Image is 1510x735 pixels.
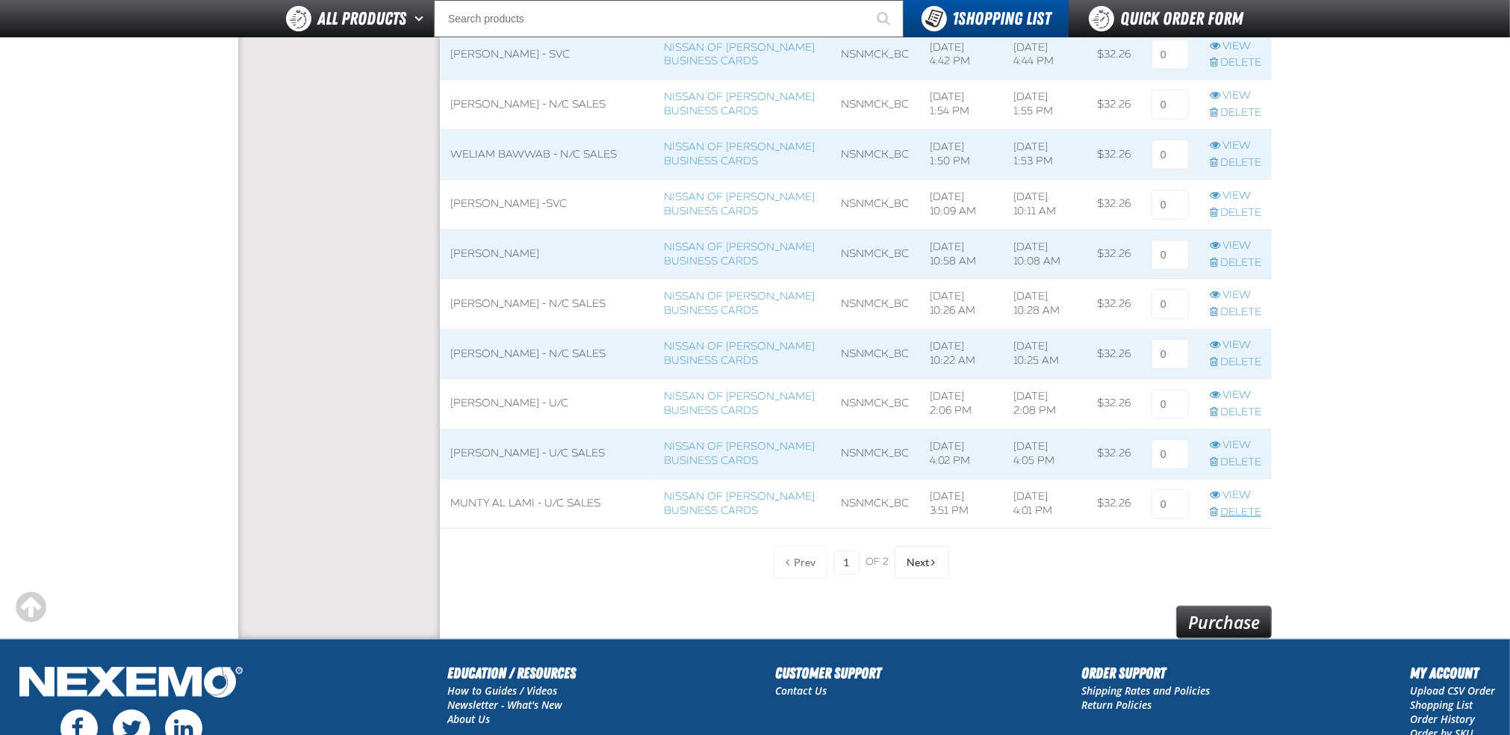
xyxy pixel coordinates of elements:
[831,229,920,279] td: NSNMCK_BC
[1152,439,1189,469] input: 0
[1210,338,1261,353] a: View row action
[447,712,490,726] a: About Us
[1003,30,1087,80] td: [DATE] 4:44 PM
[952,8,1051,29] span: Shopping List
[920,130,1003,180] td: [DATE] 1:50 PM
[1210,388,1261,403] a: View row action
[317,5,406,32] span: All Products
[1210,206,1261,220] a: Delete row action
[664,41,815,68] a: Nissan of [PERSON_NAME] Business Cards
[1152,140,1189,170] input: 0
[920,30,1003,80] td: [DATE] 4:42 PM
[1210,139,1261,153] a: View row action
[447,662,576,684] h2: Education / Resources
[1210,106,1261,120] a: Delete row action
[664,340,815,367] a: Nissan of [PERSON_NAME] Business Cards
[1410,683,1495,698] a: Upload CSV Order
[1210,438,1261,453] a: View row action
[1087,80,1141,130] td: $32.26
[447,698,562,712] a: Newsletter - What's New
[664,140,815,167] a: Nissan of [PERSON_NAME] Business Cards
[920,429,1003,479] td: [DATE] 4:02 PM
[1003,229,1087,279] td: [DATE] 10:08 AM
[1087,479,1141,529] td: $32.26
[664,90,815,117] a: Nissan of [PERSON_NAME] Business Cards
[1210,256,1261,270] a: Delete row action
[1152,90,1189,120] input: 0
[1087,279,1141,329] td: $32.26
[1087,379,1141,429] td: $32.26
[1003,479,1087,529] td: [DATE] 4:01 PM
[920,329,1003,379] td: [DATE] 10:22 AM
[1003,130,1087,180] td: [DATE] 1:53 PM
[15,591,48,624] div: Scroll to the top
[1152,289,1189,319] input: 0
[1210,40,1261,54] a: View row action
[833,551,860,574] input: Current page number
[776,662,882,684] h2: Customer Support
[831,329,920,379] td: NSNMCK_BC
[1210,156,1261,170] a: Delete row action
[1081,698,1152,712] a: Return Policies
[664,440,815,467] a: Nissan of [PERSON_NAME] Business Cards
[1152,240,1189,270] input: 0
[15,662,247,706] img: Nexemo Logo
[1410,662,1495,684] h2: My Account
[920,80,1003,130] td: [DATE] 1:54 PM
[831,479,920,529] td: NSNMCK_BC
[440,30,653,80] td: [PERSON_NAME] - SVC
[664,290,815,317] a: Nissan of [PERSON_NAME] Business Cards
[1003,279,1087,329] td: [DATE] 10:28 AM
[1087,429,1141,479] td: $32.26
[831,379,920,429] td: NSNMCK_BC
[1210,406,1261,420] a: Delete row action
[1087,329,1141,379] td: $32.26
[664,490,815,517] a: Nissan of [PERSON_NAME] Business Cards
[831,30,920,80] td: NSNMCK_BC
[1152,389,1189,419] input: 0
[831,279,920,329] td: NSNMCK_BC
[447,683,557,698] a: How to Guides / Videos
[776,683,827,698] a: Contact Us
[440,429,653,479] td: [PERSON_NAME] - U/C Sales
[920,179,1003,229] td: [DATE] 10:09 AM
[440,229,653,279] td: [PERSON_NAME]
[1087,30,1141,80] td: $32.26
[440,329,653,379] td: [PERSON_NAME] - N/C Sales
[920,479,1003,529] td: [DATE] 3:51 PM
[1003,179,1087,229] td: [DATE] 10:11 AM
[1210,288,1261,303] a: View row action
[440,80,653,130] td: [PERSON_NAME] - N/C Sales
[1087,179,1141,229] td: $32.26
[1210,356,1261,370] a: Delete row action
[907,556,929,568] span: Next Page
[1152,40,1189,69] input: 0
[1210,489,1261,503] a: View row action
[831,130,920,180] td: NSNMCK_BC
[895,546,949,579] button: Next Page
[1410,712,1475,726] a: Order History
[1152,190,1189,220] input: 0
[866,556,889,569] span: of 2
[1210,506,1261,520] a: Delete row action
[1081,683,1210,698] a: Shipping Rates and Policies
[920,279,1003,329] td: [DATE] 10:26 AM
[831,179,920,229] td: NSNMCK_BC
[440,479,653,529] td: Munty Al Lami - U/C Sales
[1003,329,1087,379] td: [DATE] 10:25 AM
[440,279,653,329] td: [PERSON_NAME] - N/C Sales
[1210,56,1261,70] a: Delete row action
[831,429,920,479] td: NSNMCK_BC
[1210,456,1261,470] a: Delete row action
[1176,606,1272,639] a: Purchase
[1003,379,1087,429] td: [DATE] 2:08 PM
[1087,130,1141,180] td: $32.26
[831,80,920,130] td: NSNMCK_BC
[664,190,815,217] a: Nissan of [PERSON_NAME] Business Cards
[1087,229,1141,279] td: $32.26
[1210,189,1261,203] a: View row action
[1152,489,1189,519] input: 0
[952,8,958,29] strong: 1
[920,229,1003,279] td: [DATE] 10:58 AM
[1081,662,1210,684] h2: Order Support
